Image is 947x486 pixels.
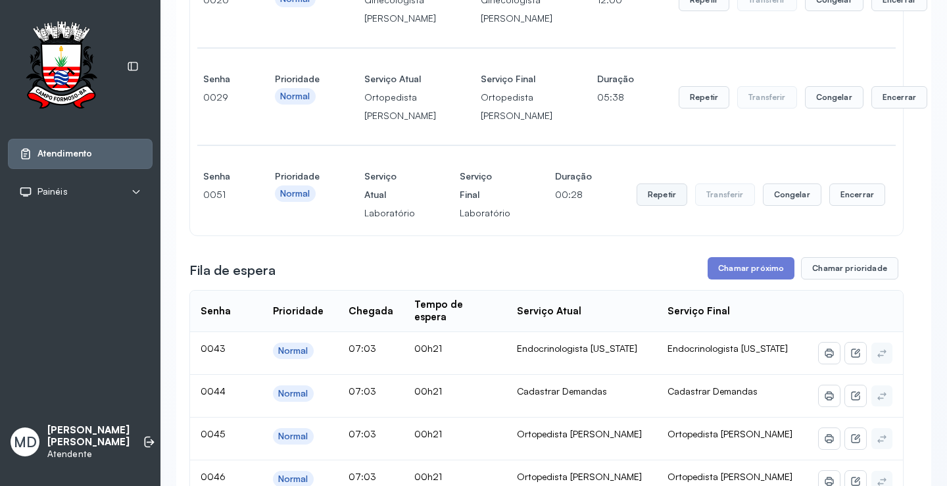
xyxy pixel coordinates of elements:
[201,305,231,318] div: Senha
[460,167,510,204] h4: Serviço Final
[801,257,898,279] button: Chamar prioridade
[275,167,320,185] h4: Prioridade
[37,148,92,159] span: Atendimento
[203,167,230,185] h4: Senha
[668,343,788,354] span: Endocrinologista [US_STATE]
[517,471,646,483] div: Ortopedista [PERSON_NAME]
[414,385,442,397] span: 00h21
[695,183,755,206] button: Transferir
[555,167,592,185] h4: Duração
[481,88,552,125] p: Ortopedista [PERSON_NAME]
[668,305,730,318] div: Serviço Final
[280,91,310,102] div: Normal
[349,305,393,318] div: Chegada
[278,431,308,442] div: Normal
[414,299,496,324] div: Tempo de espera
[517,385,646,397] div: Cadastrar Demandas
[517,305,581,318] div: Serviço Atual
[597,70,634,88] h4: Duração
[278,345,308,356] div: Normal
[414,471,442,482] span: 00h21
[275,70,320,88] h4: Prioridade
[481,70,552,88] h4: Serviço Final
[668,428,792,439] span: Ortopedista [PERSON_NAME]
[668,471,792,482] span: Ortopedista [PERSON_NAME]
[37,186,68,197] span: Painéis
[668,385,758,397] span: Cadastrar Demandas
[679,86,729,109] button: Repetir
[364,204,415,222] p: Laboratório
[349,343,376,354] span: 07:03
[555,185,592,204] p: 00:28
[805,86,863,109] button: Congelar
[278,474,308,485] div: Normal
[829,183,885,206] button: Encerrar
[201,385,226,397] span: 0044
[364,88,436,125] p: Ortopedista [PERSON_NAME]
[460,204,510,222] p: Laboratório
[737,86,797,109] button: Transferir
[14,21,109,112] img: Logotipo do estabelecimento
[273,305,324,318] div: Prioridade
[189,261,276,279] h3: Fila de espera
[349,385,376,397] span: 07:03
[763,183,821,206] button: Congelar
[203,185,230,204] p: 0051
[201,471,226,482] span: 0046
[19,147,141,160] a: Atendimento
[201,343,226,354] span: 0043
[280,188,310,199] div: Normal
[517,343,646,354] div: Endocrinologista [US_STATE]
[349,428,376,439] span: 07:03
[414,428,442,439] span: 00h21
[201,428,225,439] span: 0045
[278,388,308,399] div: Normal
[364,167,415,204] h4: Serviço Atual
[47,449,130,460] p: Atendente
[203,70,230,88] h4: Senha
[349,471,376,482] span: 07:03
[871,86,927,109] button: Encerrar
[597,88,634,107] p: 05:38
[414,343,442,354] span: 00h21
[203,88,230,107] p: 0029
[517,428,646,440] div: Ortopedista [PERSON_NAME]
[47,424,130,449] p: [PERSON_NAME] [PERSON_NAME]
[708,257,794,279] button: Chamar próximo
[637,183,687,206] button: Repetir
[364,70,436,88] h4: Serviço Atual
